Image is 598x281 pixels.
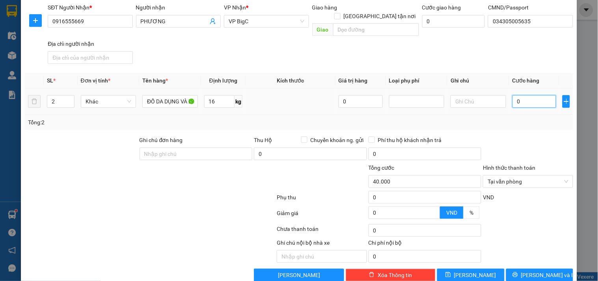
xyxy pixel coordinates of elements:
input: Địa chỉ của người nhận [48,51,132,64]
input: Dọc đường [333,23,419,36]
span: VP Nhận [224,4,246,11]
span: Giá trị hàng [339,77,368,84]
span: [PERSON_NAME] và In [521,271,576,279]
th: Ghi chú [447,73,509,88]
span: VP BigC [229,15,304,27]
input: Nhập ghi chú [277,250,367,263]
span: Tại văn phòng [488,176,568,187]
span: delete [369,272,374,278]
span: % [469,210,473,216]
li: Số 10 ngõ 15 Ngọc Hồi, Q.[PERSON_NAME], [GEOGRAPHIC_DATA] [74,19,330,29]
span: Định lượng [209,77,237,84]
span: Cước hàng [512,77,540,84]
div: Giảm giá [276,209,367,223]
span: Kích thước [277,77,304,84]
div: SĐT Người Nhận [48,3,132,12]
span: VND [483,194,494,200]
input: Cước giao hàng [422,15,485,28]
button: plus [29,14,42,27]
div: Người nhận [136,3,221,12]
span: SL [47,77,53,84]
div: Địa chỉ người nhận [48,39,132,48]
div: Ghi chú nội bộ nhà xe [277,238,367,250]
span: save [445,272,451,278]
span: kg [235,95,242,108]
span: VND [446,210,457,216]
span: Chuyển khoản ng. gửi [307,136,367,144]
label: Ghi chú đơn hàng [140,137,183,143]
button: delete [28,95,41,108]
span: plus [563,98,569,105]
span: plus [30,17,41,24]
span: user-add [210,18,216,24]
span: Phí thu hộ khách nhận trả [375,136,445,144]
span: Khác [86,96,131,107]
span: Tên hàng [142,77,168,84]
li: Hotline: 19001155 [74,29,330,39]
span: Xóa Thông tin [378,271,412,279]
span: Đơn vị tính [81,77,110,84]
div: Chi phí nội bộ [369,238,482,250]
label: Cước giao hàng [422,4,461,11]
div: CMND/Passport [488,3,573,12]
th: Loại phụ phí [386,73,447,88]
span: Tổng cước [369,165,395,171]
span: [GEOGRAPHIC_DATA] tận nơi [341,12,419,21]
input: Ghi chú đơn hàng [140,148,253,160]
span: Giao [312,23,333,36]
span: [PERSON_NAME] [454,271,496,279]
b: GỬI : VP [PERSON_NAME] TB [10,57,154,70]
label: Hình thức thanh toán [483,165,535,171]
button: plus [563,95,570,108]
input: 0 [339,95,383,108]
div: Phụ thu [276,193,367,207]
span: [PERSON_NAME] [278,271,320,279]
span: printer [512,272,518,278]
img: logo.jpg [10,10,49,49]
input: Ghi Chú [451,95,506,108]
span: Thu Hộ [254,137,272,143]
span: Giao hàng [312,4,337,11]
div: Tổng: 2 [28,118,231,127]
div: Chưa thanh toán [276,225,367,238]
input: VD: Bàn, Ghế [142,95,197,108]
